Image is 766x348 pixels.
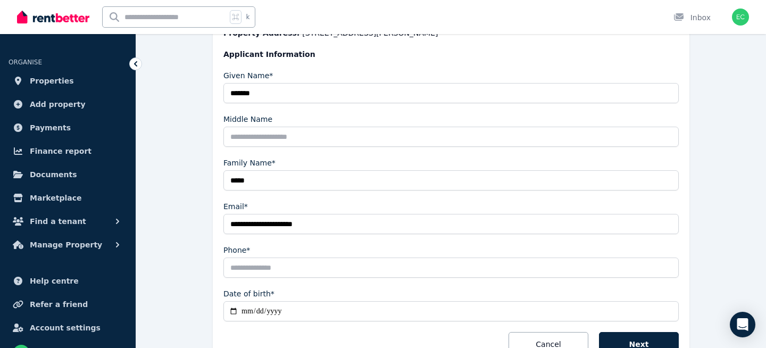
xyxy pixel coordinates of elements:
[223,114,272,125] label: Middle Name
[30,275,79,287] span: Help centre
[30,74,74,87] span: Properties
[246,13,249,21] span: k
[9,317,127,338] a: Account settings
[30,238,102,251] span: Manage Property
[9,140,127,162] a: Finance report
[223,288,274,299] label: Date of birth*
[9,294,127,315] a: Refer a friend
[9,234,127,255] button: Manage Property
[9,164,127,185] a: Documents
[30,215,86,228] span: Find a tenant
[9,211,127,232] button: Find a tenant
[9,117,127,138] a: Payments
[30,192,81,204] span: Marketplace
[30,168,77,181] span: Documents
[673,12,711,23] div: Inbox
[30,321,101,334] span: Account settings
[9,70,127,92] a: Properties
[30,121,71,134] span: Payments
[730,312,755,337] div: Open Intercom Messenger
[9,187,127,209] a: Marketplace
[732,9,749,26] img: Emily C Poole
[9,94,127,115] a: Add property
[30,298,88,311] span: Refer a friend
[9,270,127,292] a: Help centre
[223,201,248,212] label: Email*
[223,245,250,255] label: Phone*
[9,59,42,66] span: ORGANISE
[223,49,679,60] legend: Applicant Information
[223,70,273,81] label: Given Name*
[30,98,86,111] span: Add property
[30,145,91,158] span: Finance report
[17,9,89,25] img: RentBetter
[223,158,276,168] label: Family Name*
